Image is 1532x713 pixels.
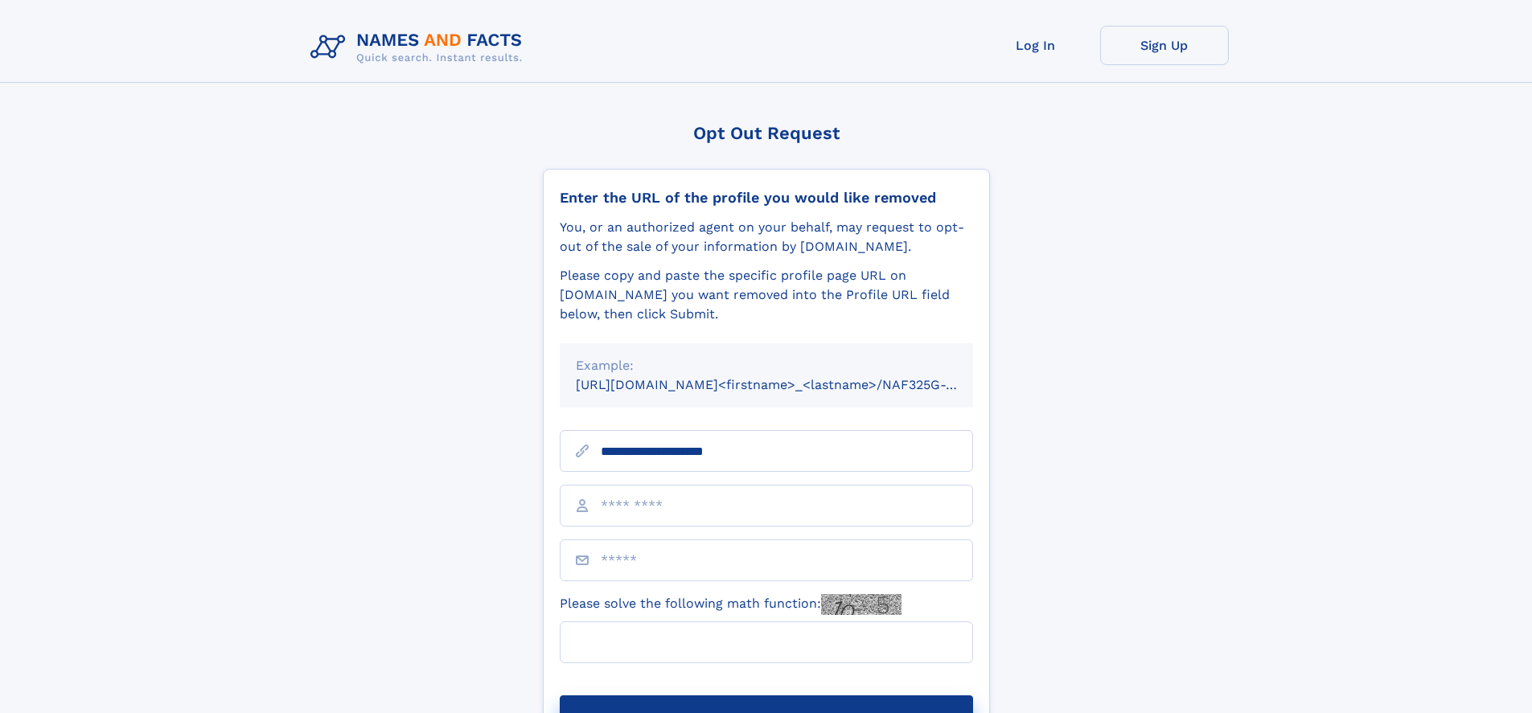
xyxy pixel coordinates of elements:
a: Sign Up [1100,26,1229,65]
label: Please solve the following math function: [560,594,902,615]
div: Example: [576,356,957,375]
div: Enter the URL of the profile you would like removed [560,189,973,207]
small: [URL][DOMAIN_NAME]<firstname>_<lastname>/NAF325G-xxxxxxxx [576,377,1004,392]
div: Please copy and paste the specific profile page URL on [DOMAIN_NAME] you want removed into the Pr... [560,266,973,324]
img: Logo Names and Facts [304,26,536,69]
div: You, or an authorized agent on your behalf, may request to opt-out of the sale of your informatio... [560,218,973,256]
a: Log In [971,26,1100,65]
div: Opt Out Request [543,123,990,143]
